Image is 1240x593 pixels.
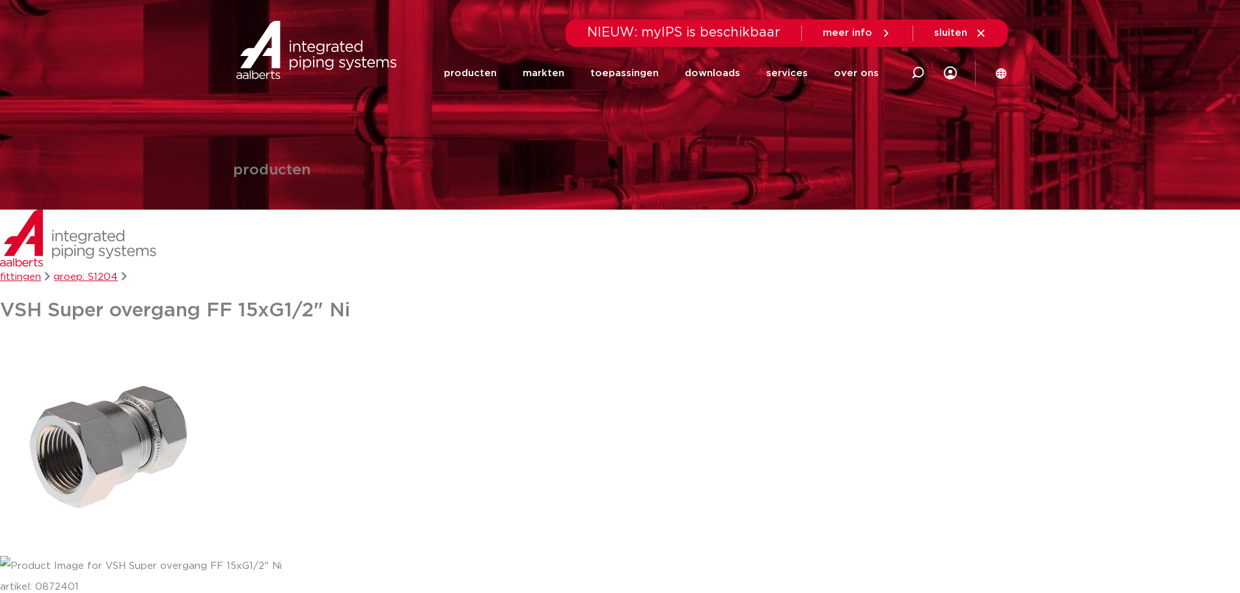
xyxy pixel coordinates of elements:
[834,48,879,98] a: over ons
[934,28,967,38] span: sluiten
[590,48,659,98] a: toepassingen
[823,27,892,39] a: meer info
[944,59,957,87] div: my IPS
[523,48,564,98] a: markten
[934,27,987,39] a: sluiten
[444,48,497,98] a: producten
[766,48,808,98] a: services
[587,26,780,39] span: NIEUW: myIPS is beschikbaar
[53,272,118,282] a: groep: S1204
[233,163,310,178] h1: producten
[823,28,872,38] span: meer info
[685,48,740,98] a: downloads
[444,48,879,98] nav: Menu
